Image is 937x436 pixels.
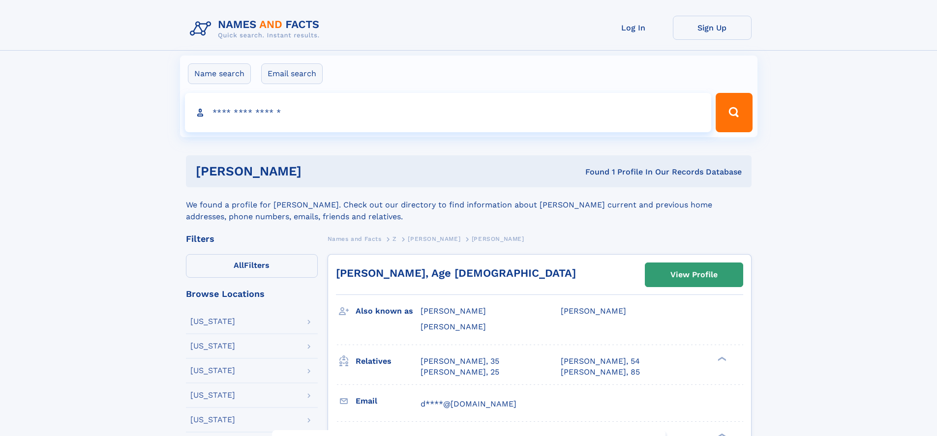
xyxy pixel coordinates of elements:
[715,355,727,362] div: ❯
[186,254,318,278] label: Filters
[472,235,524,242] span: [PERSON_NAME]
[190,367,235,375] div: [US_STATE]
[356,353,421,370] h3: Relatives
[645,263,743,287] a: View Profile
[336,267,576,279] a: [PERSON_NAME], Age [DEMOGRAPHIC_DATA]
[356,303,421,320] h3: Also known as
[673,16,752,40] a: Sign Up
[190,318,235,325] div: [US_STATE]
[443,167,742,177] div: Found 1 Profile In Our Records Database
[421,306,486,316] span: [PERSON_NAME]
[716,93,752,132] button: Search Button
[594,16,673,40] a: Log In
[188,63,251,84] label: Name search
[561,356,640,367] a: [PERSON_NAME], 54
[186,187,752,223] div: We found a profile for [PERSON_NAME]. Check out our directory to find information about [PERSON_N...
[186,16,328,42] img: Logo Names and Facts
[393,235,397,242] span: Z
[196,165,444,177] h1: [PERSON_NAME]
[670,263,718,286] div: View Profile
[561,367,640,378] a: [PERSON_NAME], 85
[561,306,626,316] span: [PERSON_NAME]
[234,261,244,270] span: All
[190,416,235,424] div: [US_STATE]
[421,356,499,367] a: [PERSON_NAME], 35
[185,93,712,132] input: search input
[408,233,460,245] a: [PERSON_NAME]
[190,391,235,399] div: [US_STATE]
[190,342,235,350] div: [US_STATE]
[261,63,323,84] label: Email search
[408,235,460,242] span: [PERSON_NAME]
[421,322,486,331] span: [PERSON_NAME]
[356,393,421,409] h3: Email
[393,233,397,245] a: Z
[186,290,318,298] div: Browse Locations
[328,233,382,245] a: Names and Facts
[186,234,318,243] div: Filters
[421,367,499,378] a: [PERSON_NAME], 25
